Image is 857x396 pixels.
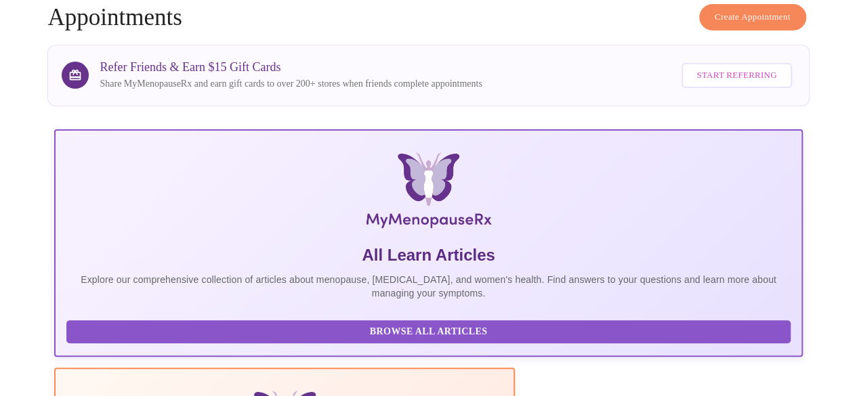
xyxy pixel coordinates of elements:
a: Browse All Articles [66,325,793,336]
button: Browse All Articles [66,320,790,344]
img: MyMenopauseRx Logo [179,152,677,234]
button: Start Referring [682,63,791,88]
span: Browse All Articles [80,324,776,340]
h3: Refer Friends & Earn $15 Gift Cards [100,60,482,74]
h4: Appointments [47,4,809,31]
a: Start Referring [678,56,795,95]
button: Create Appointment [699,4,806,30]
span: Start Referring [696,68,776,83]
p: Share MyMenopauseRx and earn gift cards to over 200+ stores when friends complete appointments [100,77,482,91]
h5: All Learn Articles [66,244,790,266]
p: Explore our comprehensive collection of articles about menopause, [MEDICAL_DATA], and women's hea... [66,273,790,300]
span: Create Appointment [715,9,791,25]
